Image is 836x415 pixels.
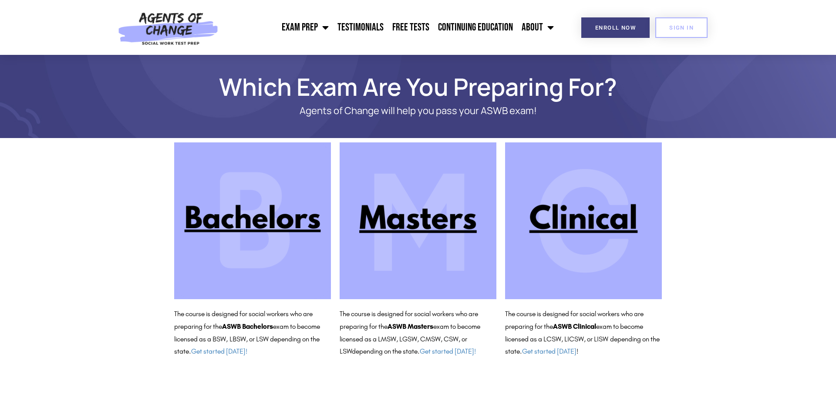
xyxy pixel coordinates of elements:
p: The course is designed for social workers who are preparing for the exam to become licensed as a ... [505,308,662,358]
span: . ! [520,347,578,355]
p: The course is designed for social workers who are preparing for the exam to become licensed as a ... [340,308,496,358]
a: Get started [DATE]! [420,347,476,355]
span: depending on the state. [352,347,476,355]
b: ASWB Clinical [553,322,596,331]
b: ASWB Bachelors [222,322,273,331]
a: Testimonials [333,17,388,38]
a: SIGN IN [655,17,708,38]
p: The course is designed for social workers who are preparing for the exam to become licensed as a ... [174,308,331,358]
b: ASWB Masters [388,322,433,331]
a: Get started [DATE] [522,347,576,355]
a: Get started [DATE]! [191,347,247,355]
p: Agents of Change will help you pass your ASWB exam! [205,105,631,116]
a: About [517,17,558,38]
span: Enroll Now [595,25,636,30]
a: Exam Prep [277,17,333,38]
nav: Menu [223,17,558,38]
a: Enroll Now [581,17,650,38]
a: Continuing Education [434,17,517,38]
span: SIGN IN [669,25,694,30]
h1: Which Exam Are You Preparing For? [170,77,666,97]
a: Free Tests [388,17,434,38]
